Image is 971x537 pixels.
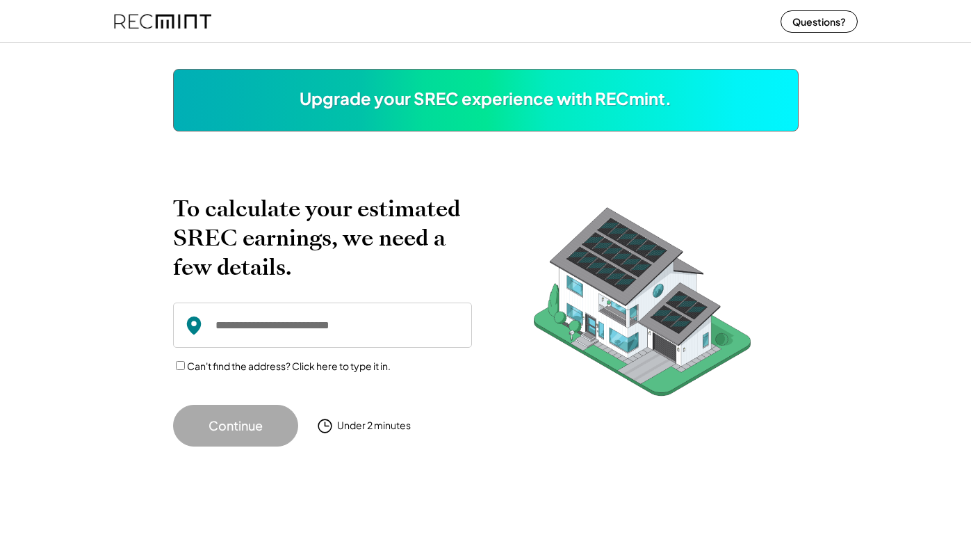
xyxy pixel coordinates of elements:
img: recmint-logotype%403x%20%281%29.jpeg [114,3,211,40]
label: Can't find the address? Click here to type it in. [187,360,391,372]
img: RecMintArtboard%207.png [507,194,778,417]
div: Under 2 minutes [337,419,411,433]
button: Questions? [781,10,858,33]
div: Upgrade your SREC experience with RECmint. [300,87,671,111]
button: Continue [173,405,298,447]
h2: To calculate your estimated SREC earnings, we need a few details. [173,194,472,282]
